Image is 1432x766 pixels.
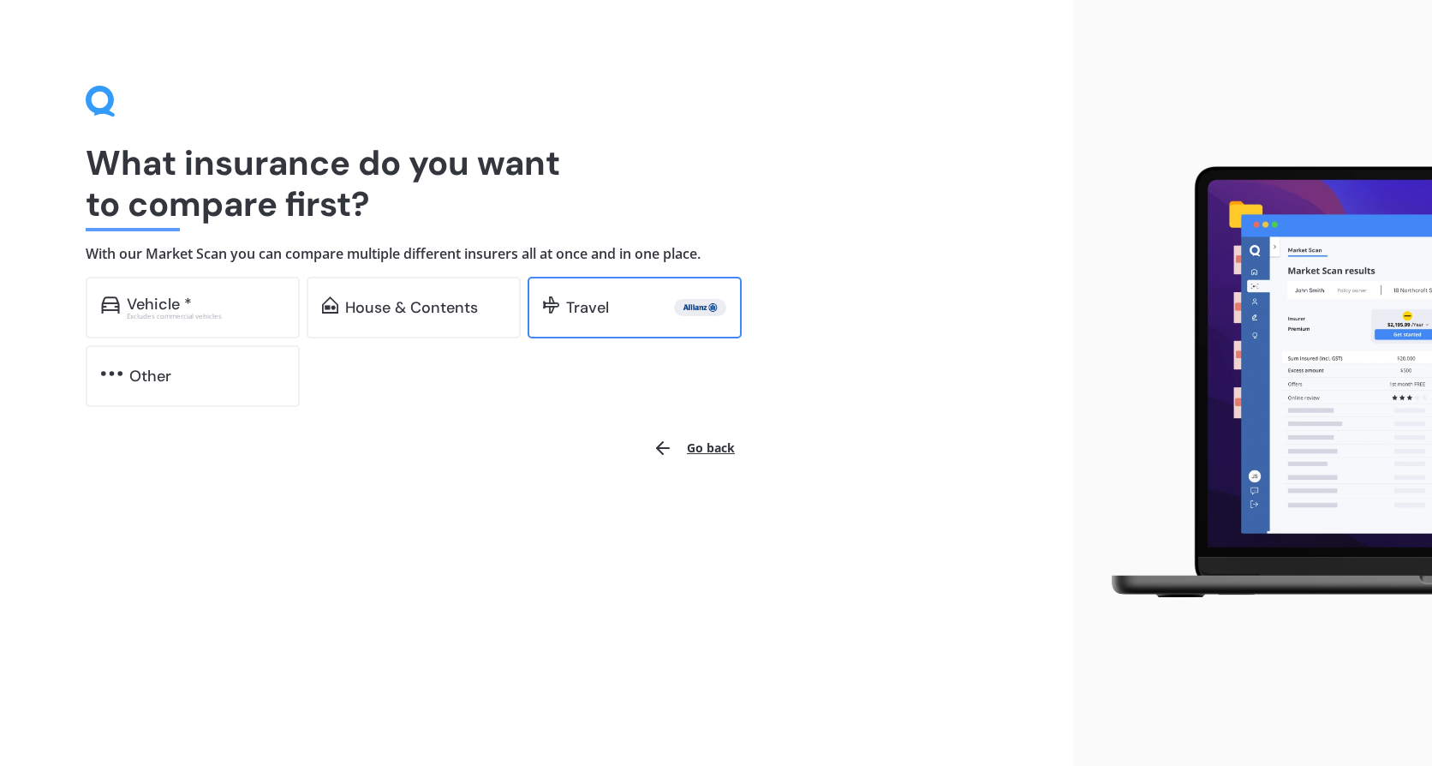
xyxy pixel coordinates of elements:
h4: With our Market Scan you can compare multiple different insurers all at once and in one place. [86,245,988,263]
img: Allianz.webp [677,299,723,316]
div: Travel [566,299,609,316]
div: Other [129,368,171,385]
img: other.81dba5aafe580aa69f38.svg [101,365,122,382]
div: Excludes commercial vehicles [127,313,284,320]
img: car.f15378c7a67c060ca3f3.svg [101,296,120,314]
div: House & Contents [345,299,478,316]
div: Vehicle * [127,296,192,313]
img: travel.bdda8d6aa9c3f12c5fe2.svg [543,296,559,314]
button: Go back [642,428,745,469]
h1: What insurance do you want to compare first? [86,142,988,224]
img: laptop.webp [1088,157,1432,609]
img: home-and-contents.b802091223b8502ef2dd.svg [322,296,338,314]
